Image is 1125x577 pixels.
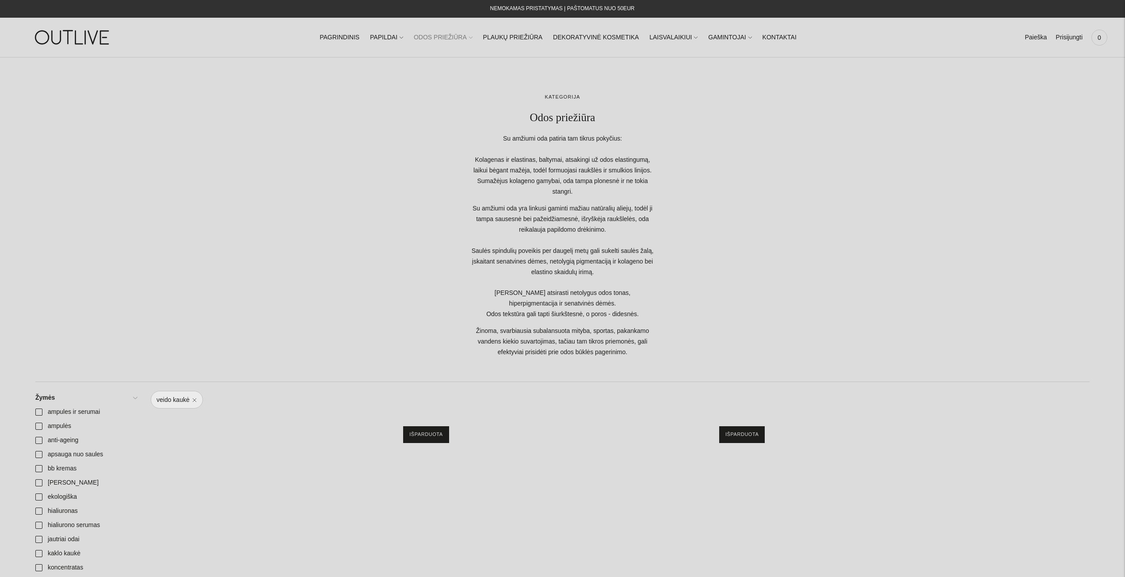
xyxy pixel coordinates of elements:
a: ODOS PRIEŽIŪRA [414,28,473,47]
a: [PERSON_NAME] [30,476,142,490]
img: OUTLIVE [18,22,128,53]
a: veido kaukė [151,391,203,409]
a: GAMINTOJAI [708,28,751,47]
a: Prisijungti [1056,28,1083,47]
a: ampules ir serumai [30,405,142,419]
a: Žymės [30,391,142,405]
a: KONTAKTAI [763,28,797,47]
a: DEKORATYVINĖ KOSMETIKA [553,28,639,47]
a: ampulės [30,419,142,433]
a: jautriai odai [30,532,142,546]
a: LAISVALAIKIUI [649,28,698,47]
a: kaklo kaukė [30,546,142,561]
a: PAPILDAI [370,28,403,47]
a: 0 [1091,28,1107,47]
a: ekologiška [30,490,142,504]
a: koncentratas [30,561,142,575]
a: hialiurono serumas [30,518,142,532]
a: anti-ageing [30,433,142,447]
a: bb kremas [30,462,142,476]
a: PAGRINDINIS [320,28,359,47]
span: 0 [1093,31,1106,44]
a: Paieška [1025,28,1047,47]
a: PLAUKŲ PRIEŽIŪRA [483,28,543,47]
div: NEMOKAMAS PRISTATYMAS Į PAŠTOMATUS NUO 50EUR [490,4,635,14]
a: apsauga nuo saules [30,447,142,462]
a: hialiuronas [30,504,142,518]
